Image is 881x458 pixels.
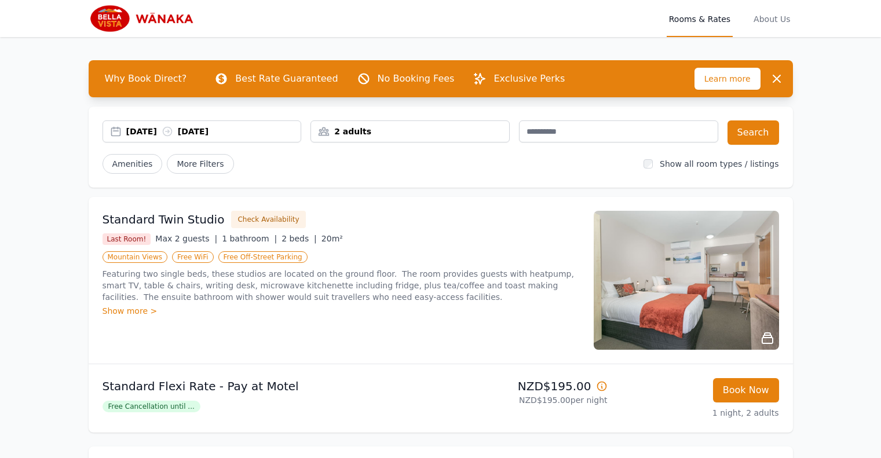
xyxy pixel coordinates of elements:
span: Free Cancellation until ... [103,401,200,412]
p: NZD$195.00 per night [445,394,608,406]
span: Last Room! [103,233,151,245]
p: NZD$195.00 [445,378,608,394]
div: Show more > [103,305,580,317]
h3: Standard Twin Studio [103,211,225,228]
p: Best Rate Guaranteed [235,72,338,86]
button: Amenities [103,154,163,174]
span: 2 beds | [282,234,317,243]
span: Free Off-Street Parking [218,251,308,263]
label: Show all room types / listings [660,159,778,168]
p: 1 night, 2 adults [617,407,779,419]
p: No Booking Fees [378,72,455,86]
p: Exclusive Perks [493,72,565,86]
img: Bella Vista Wanaka [89,5,200,32]
span: Mountain Views [103,251,167,263]
button: Search [728,120,779,145]
span: More Filters [167,154,233,174]
div: 2 adults [311,126,509,137]
span: Learn more [694,68,761,90]
p: Standard Flexi Rate - Pay at Motel [103,378,436,394]
span: 1 bathroom | [222,234,277,243]
span: Why Book Direct? [96,67,196,90]
span: Free WiFi [172,251,214,263]
span: Max 2 guests | [155,234,217,243]
p: Featuring two single beds, these studios are located on the ground floor. The room provides guest... [103,268,580,303]
button: Book Now [713,378,779,402]
span: 20m² [321,234,343,243]
button: Check Availability [231,211,305,228]
div: [DATE] [DATE] [126,126,301,137]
